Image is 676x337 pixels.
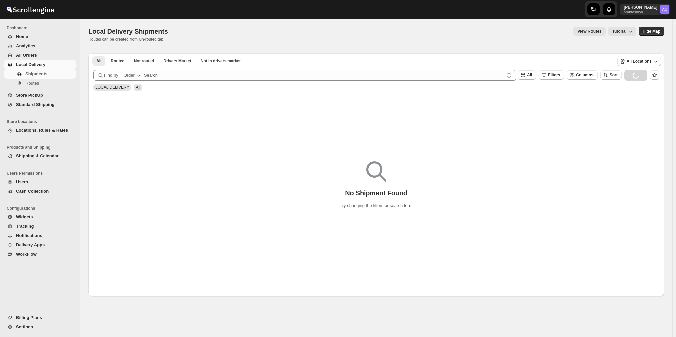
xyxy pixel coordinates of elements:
[88,37,171,42] p: Routes can be created from Un-routed tab
[340,202,412,209] p: Try changing the filters or search term
[7,145,77,150] span: Products and Shipping
[16,43,35,48] span: Analytics
[88,28,168,35] span: Local Delivery Shipments
[4,212,76,222] button: Widgets
[610,73,618,77] span: Sort
[16,34,28,39] span: Home
[16,214,33,219] span: Widgets
[16,315,42,320] span: Billing Plans
[92,56,105,66] button: All
[120,70,146,81] button: Order
[136,85,140,90] span: All
[134,58,154,64] span: Not routed
[4,79,76,88] button: Routes
[4,322,76,332] button: Settings
[104,72,118,79] span: Find by
[4,41,76,51] button: Analytics
[662,7,667,11] text: AC
[577,29,601,34] span: View Routes
[16,102,55,107] span: Standard Shipping
[567,70,597,80] button: Columns
[612,29,627,34] span: Tutorial
[16,252,37,257] span: WorkFlow
[7,206,77,211] span: Configurations
[144,70,504,81] input: Search
[197,56,245,66] button: Un-claimable
[4,51,76,60] button: All Orders
[4,177,76,187] button: Users
[527,73,532,77] span: All
[624,5,657,10] p: [PERSON_NAME]
[16,128,68,133] span: Locations, Rules & Rates
[4,69,76,79] button: Shipments
[573,27,605,36] button: view route
[16,224,34,229] span: Tracking
[111,58,124,64] span: Routed
[16,189,49,194] span: Cash Collection
[25,71,47,76] span: Shipments
[16,53,37,58] span: All Orders
[25,81,39,86] span: Routes
[95,85,129,90] span: LOCAL DELIVERY
[5,1,55,18] img: ScrollEngine
[4,231,76,240] button: Notifications
[366,161,386,182] img: Empty search results
[4,250,76,259] button: WorkFlow
[159,56,195,66] button: Claimable
[624,10,657,14] p: arabfashion1
[518,70,536,80] button: All
[130,56,158,66] button: Unrouted
[124,72,135,79] div: Order
[608,27,636,36] button: Tutorial
[16,179,28,184] span: Users
[4,313,76,322] button: Billing Plans
[16,93,43,98] span: Store PickUp
[617,57,661,66] button: All Locations
[576,73,593,77] span: Columns
[639,27,664,36] button: Map action label
[7,25,77,31] span: Dashboard
[643,29,660,34] span: Hide Map
[96,58,101,64] span: All
[16,62,45,67] span: Local Delivery
[4,32,76,41] button: Home
[16,324,33,329] span: Settings
[4,240,76,250] button: Delivery Apps
[107,56,128,66] button: Routed
[4,222,76,231] button: Tracking
[345,189,407,197] p: No Shipment Found
[7,171,77,176] span: Users Permissions
[620,4,670,15] button: User menu
[16,242,45,247] span: Delivery Apps
[4,187,76,196] button: Cash Collection
[600,70,622,80] button: Sort
[548,73,560,77] span: Filters
[201,58,241,64] span: Not in drivers market
[4,126,76,135] button: Locations, Rules & Rates
[16,233,42,238] span: Notifications
[627,59,652,64] span: All Locations
[163,58,191,64] span: Drivers Market
[539,70,564,80] button: Filters
[660,5,669,14] span: Abizer Chikhly
[4,151,76,161] button: Shipping & Calendar
[16,153,59,158] span: Shipping & Calendar
[7,119,77,124] span: Store Locations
